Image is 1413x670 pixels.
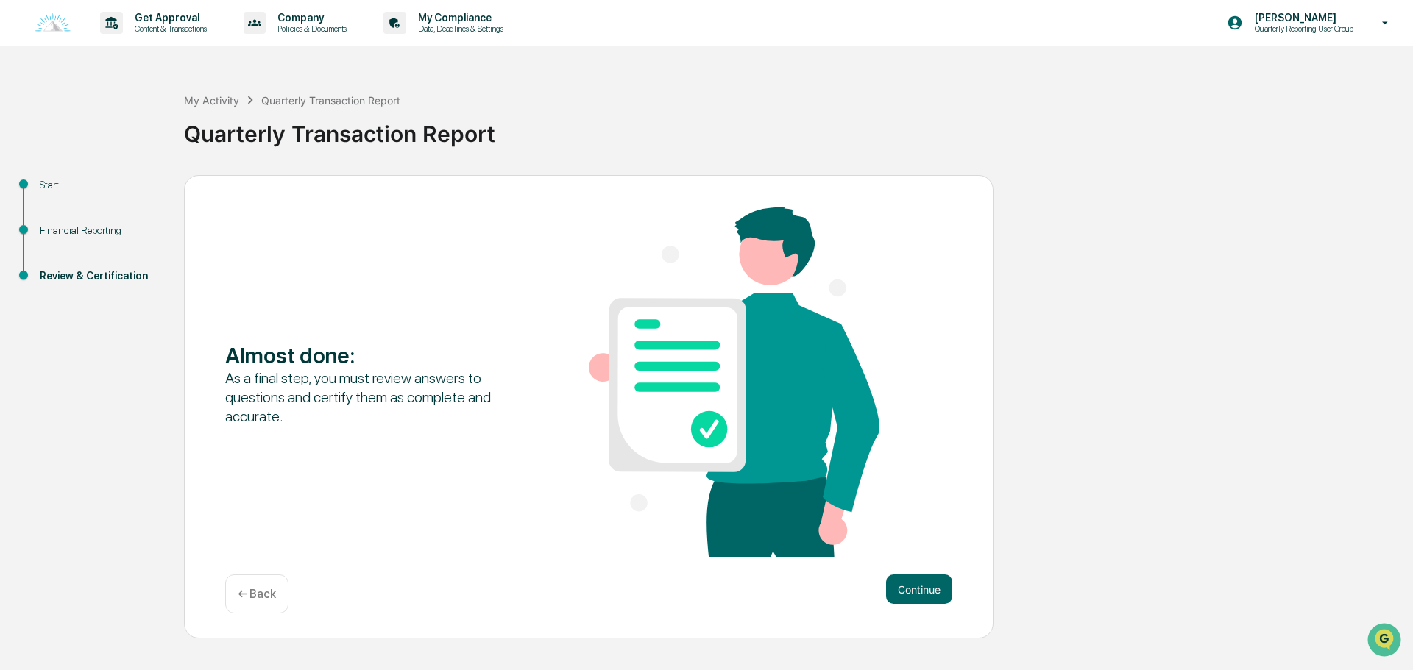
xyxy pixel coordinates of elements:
[121,185,183,200] span: Attestations
[15,31,268,54] p: How can we help?
[50,113,241,127] div: Start new chat
[1243,24,1361,34] p: Quarterly Reporting User Group
[123,12,214,24] p: Get Approval
[238,587,276,601] p: ← Back
[15,187,26,199] div: 🖐️
[1366,621,1406,661] iframe: Open customer support
[40,268,160,284] div: Review & Certification
[9,207,99,234] a: 🔎Data Lookup
[146,249,178,260] span: Pylon
[29,213,93,228] span: Data Lookup
[250,117,268,135] button: Start new chat
[184,109,1406,147] div: Quarterly Transaction Report
[104,249,178,260] a: Powered byPylon
[50,127,186,139] div: We're available if you need us!
[123,24,214,34] p: Content & Transactions
[886,574,952,604] button: Continue
[15,215,26,227] div: 🔎
[40,223,160,238] div: Financial Reporting
[15,113,41,139] img: 1746055101610-c473b297-6a78-478c-a979-82029cc54cd1
[225,368,516,426] div: As a final step, you must review answers to questions and certify them as complete and accurate.
[107,187,118,199] div: 🗄️
[9,179,101,206] a: 🖐️Preclearance
[101,179,188,206] a: 🗄️Attestations
[184,94,239,107] div: My Activity
[406,24,511,34] p: Data, Deadlines & Settings
[35,13,71,33] img: logo
[589,207,879,557] img: Almost done
[1243,12,1361,24] p: [PERSON_NAME]
[40,177,160,193] div: Start
[266,12,354,24] p: Company
[266,24,354,34] p: Policies & Documents
[406,12,511,24] p: My Compliance
[261,94,400,107] div: Quarterly Transaction Report
[29,185,95,200] span: Preclearance
[225,342,516,368] div: Almost done :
